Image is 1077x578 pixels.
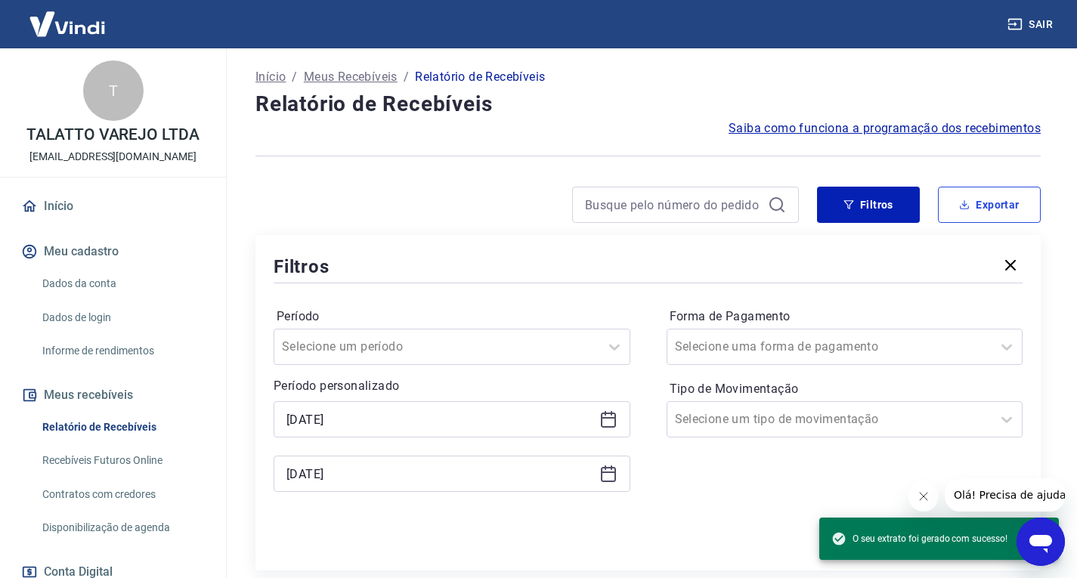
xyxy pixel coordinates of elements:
label: Forma de Pagamento [670,308,1020,326]
label: Período [277,308,627,326]
div: T [83,60,144,121]
p: / [404,68,409,86]
h4: Relatório de Recebíveis [255,89,1041,119]
a: Dados da conta [36,268,208,299]
input: Data inicial [286,408,593,431]
button: Filtros [817,187,920,223]
input: Busque pelo número do pedido [585,193,762,216]
p: Período personalizado [274,377,630,395]
iframe: Botão para abrir a janela de mensagens [1017,518,1065,566]
button: Meu cadastro [18,235,208,268]
a: Informe de rendimentos [36,335,208,366]
a: Início [18,190,208,223]
a: Meus Recebíveis [304,68,398,86]
a: Início [255,68,286,86]
iframe: Fechar mensagem [908,481,939,512]
button: Sair [1004,11,1059,39]
a: Saiba como funciona a programação dos recebimentos [729,119,1041,138]
button: Exportar [938,187,1041,223]
a: Relatório de Recebíveis [36,412,208,443]
input: Data final [286,462,593,485]
p: [EMAIL_ADDRESS][DOMAIN_NAME] [29,149,197,165]
p: Relatório de Recebíveis [415,68,545,86]
span: O seu extrato foi gerado com sucesso! [831,531,1007,546]
iframe: Mensagem da empresa [945,478,1065,512]
label: Tipo de Movimentação [670,380,1020,398]
p: TALATTO VAREJO LTDA [26,127,200,143]
button: Meus recebíveis [18,379,208,412]
a: Dados de login [36,302,208,333]
img: Vindi [18,1,116,47]
a: Recebíveis Futuros Online [36,445,208,476]
span: Olá! Precisa de ajuda? [9,11,127,23]
h5: Filtros [274,255,330,279]
p: / [292,68,297,86]
a: Disponibilização de agenda [36,512,208,543]
a: Contratos com credores [36,479,208,510]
